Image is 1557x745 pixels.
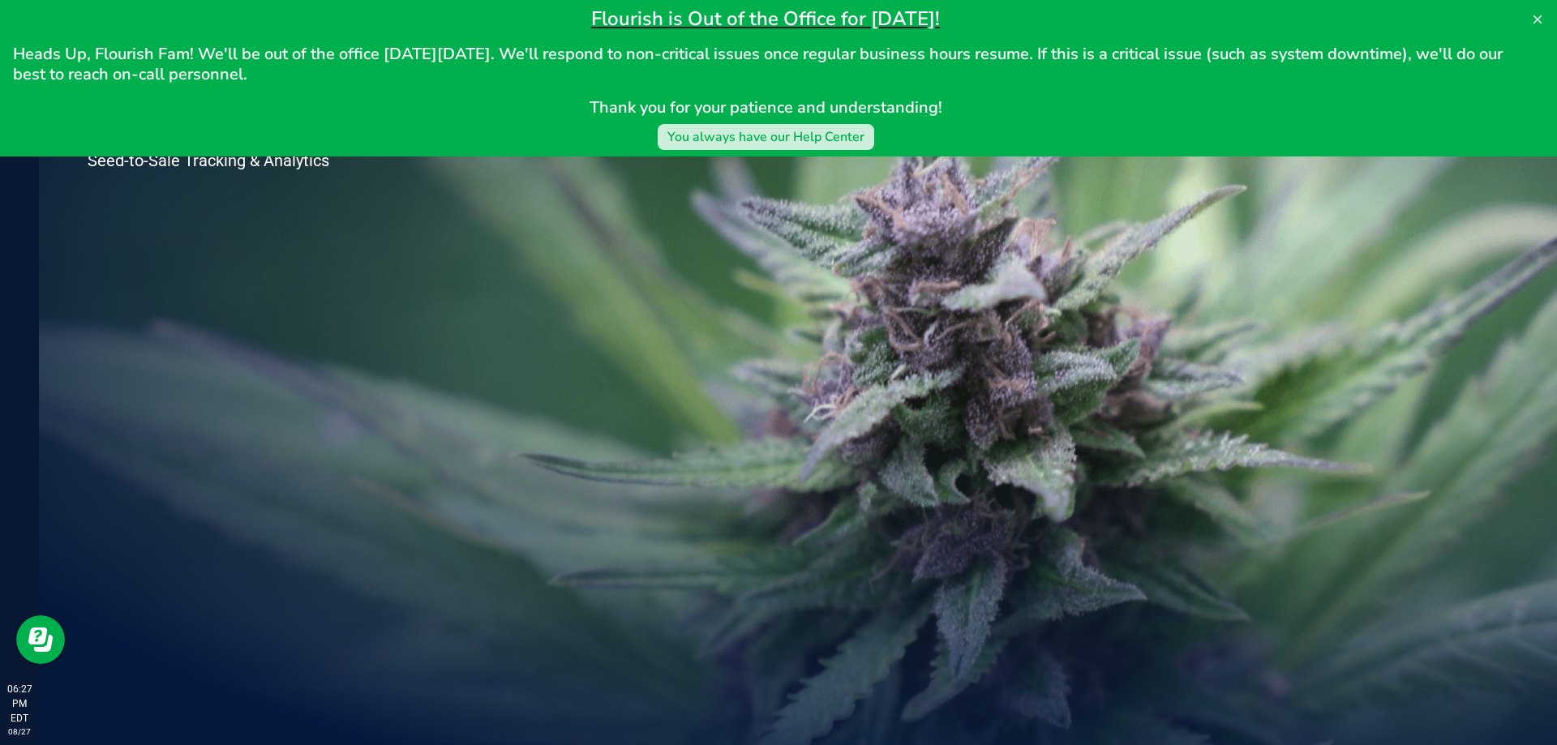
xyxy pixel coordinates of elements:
span: Thank you for your patience and understanding! [590,96,942,118]
span: Flourish is Out of the Office for [DATE]! [591,6,940,32]
iframe: Resource center [16,615,65,664]
span: Heads Up, Flourish Fam! We'll be out of the office [DATE][DATE]. We'll respond to non-critical is... [13,43,1507,85]
p: Seed-to-Sale Tracking & Analytics [88,152,396,169]
p: 06:27 PM EDT [7,682,32,726]
p: 08/27 [7,726,32,738]
div: You always have our Help Center [667,127,864,147]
